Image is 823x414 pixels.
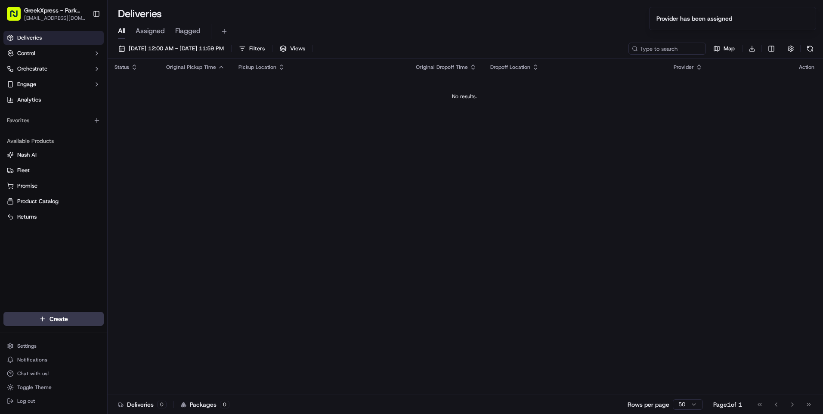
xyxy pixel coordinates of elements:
button: Nash AI [3,148,104,162]
span: All [118,26,125,36]
span: Control [17,49,35,57]
span: Fleet [17,167,30,174]
span: Returns [17,213,37,221]
span: [DATE] 12:00 AM - [DATE] 11:59 PM [129,45,224,53]
div: Available Products [3,134,104,148]
a: Analytics [3,93,104,107]
span: Map [724,45,735,53]
span: Nash AI [17,151,37,159]
span: Settings [17,343,37,349]
button: Settings [3,340,104,352]
div: 0 [157,401,167,408]
span: Log out [17,398,35,405]
h1: Deliveries [118,7,162,21]
span: Notifications [17,356,47,363]
button: Engage [3,77,104,91]
span: Original Dropoff Time [416,64,468,71]
span: Orchestrate [17,65,47,73]
a: Nash AI [7,151,100,159]
span: Toggle Theme [17,384,52,391]
button: Create [3,312,104,326]
span: Analytics [17,96,41,104]
div: Provider has been assigned [656,14,732,23]
div: Packages [181,400,229,409]
a: Returns [7,213,100,221]
button: Refresh [804,43,816,55]
span: Promise [17,182,37,190]
div: Deliveries [118,400,167,409]
span: Engage [17,80,36,88]
button: Views [276,43,309,55]
span: Dropoff Location [490,64,530,71]
div: Favorites [3,114,104,127]
span: Create [50,315,68,323]
span: Deliveries [17,34,42,42]
button: Orchestrate [3,62,104,76]
span: Status [114,64,129,71]
span: Assigned [136,26,165,36]
span: Filters [249,45,265,53]
span: Provider [674,64,694,71]
a: Fleet [7,167,100,174]
span: Original Pickup Time [166,64,216,71]
button: Map [709,43,739,55]
button: Fleet [3,164,104,177]
span: Chat with us! [17,370,49,377]
button: Product Catalog [3,195,104,208]
span: Product Catalog [17,198,59,205]
button: Chat with us! [3,368,104,380]
div: Page 1 of 1 [713,400,742,409]
span: Flagged [175,26,201,36]
button: Toggle Theme [3,381,104,393]
span: Pickup Location [238,64,276,71]
div: 0 [220,401,229,408]
input: Type to search [628,43,706,55]
a: Promise [7,182,100,190]
button: [EMAIL_ADDRESS][DOMAIN_NAME] [24,15,86,22]
button: Notifications [3,354,104,366]
button: GreekXpress - Park Slope[EMAIL_ADDRESS][DOMAIN_NAME] [3,3,89,24]
p: Rows per page [628,400,669,409]
button: Promise [3,179,104,193]
div: No results. [111,93,818,100]
a: Deliveries [3,31,104,45]
button: [DATE] 12:00 AM - [DATE] 11:59 PM [114,43,228,55]
span: Views [290,45,305,53]
button: Returns [3,210,104,224]
button: Filters [235,43,269,55]
div: Action [799,64,814,71]
button: GreekXpress - Park Slope [24,6,86,15]
a: Product Catalog [7,198,100,205]
button: Control [3,46,104,60]
button: Log out [3,395,104,407]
